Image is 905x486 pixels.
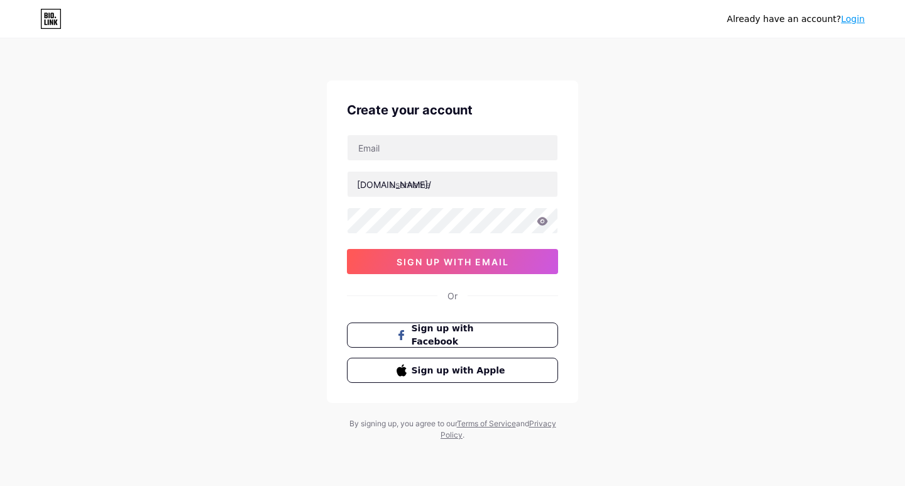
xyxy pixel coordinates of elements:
[727,13,865,26] div: Already have an account?
[347,101,558,119] div: Create your account
[457,419,516,428] a: Terms of Service
[412,364,509,377] span: Sign up with Apple
[347,358,558,383] button: Sign up with Apple
[346,418,559,441] div: By signing up, you agree to our and .
[347,249,558,274] button: sign up with email
[348,172,557,197] input: username
[357,178,431,191] div: [DOMAIN_NAME]/
[412,322,509,348] span: Sign up with Facebook
[347,323,558,348] button: Sign up with Facebook
[447,289,458,302] div: Or
[397,257,509,267] span: sign up with email
[841,14,865,24] a: Login
[348,135,557,160] input: Email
